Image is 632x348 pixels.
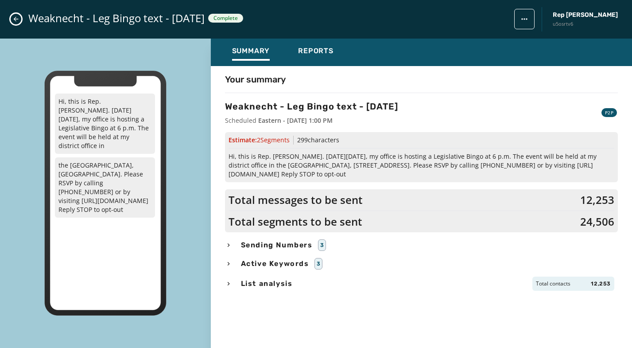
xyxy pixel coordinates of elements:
[213,15,238,22] span: Complete
[225,116,256,125] span: Scheduled
[553,20,618,28] span: u5osrtv6
[298,47,333,55] span: Reports
[553,11,618,20] span: Rep [PERSON_NAME]
[225,100,398,113] h3: Weaknecht - Leg Bingo text - [DATE]
[28,11,205,25] span: Weaknecht - Leg Bingo text - [DATE]
[225,277,618,291] button: List analysisTotal contacts12,253
[225,42,277,63] button: Summary
[258,116,333,125] div: Eastern - [DATE] 1:00 PM
[601,108,617,117] div: P2P
[314,258,323,270] div: 3
[580,215,614,229] span: 24,506
[55,157,155,218] p: the [GEOGRAPHIC_DATA], [GEOGRAPHIC_DATA]. Please RSVP by calling [PHONE_NUMBER] or by visiting [U...
[225,258,618,270] button: Active Keywords3
[229,193,363,207] span: Total messages to be sent
[55,94,155,154] p: Hi, this is Rep. [PERSON_NAME]. [DATE][DATE], my office is hosting a Legislative Bingo at 6 p.m. ...
[229,136,290,145] span: Estimate:
[239,240,314,250] span: Sending Numbers
[229,215,362,229] span: Total segments to be sent
[536,280,570,287] span: Total contacts
[239,258,311,269] span: Active Keywords
[580,193,614,207] span: 12,253
[297,136,339,144] span: 299 characters
[514,9,535,29] button: broadcast action menu
[239,278,295,289] span: List analysis
[229,152,614,179] span: Hi, this is Rep. [PERSON_NAME]. [DATE][DATE], my office is hosting a Legislative Bingo at 6 p.m. ...
[318,239,326,251] div: 3
[225,73,286,86] h4: Your summary
[232,47,270,55] span: Summary
[257,136,290,144] span: 2 Segment s
[225,239,618,251] button: Sending Numbers3
[591,280,611,287] span: 12,253
[291,42,341,63] button: Reports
